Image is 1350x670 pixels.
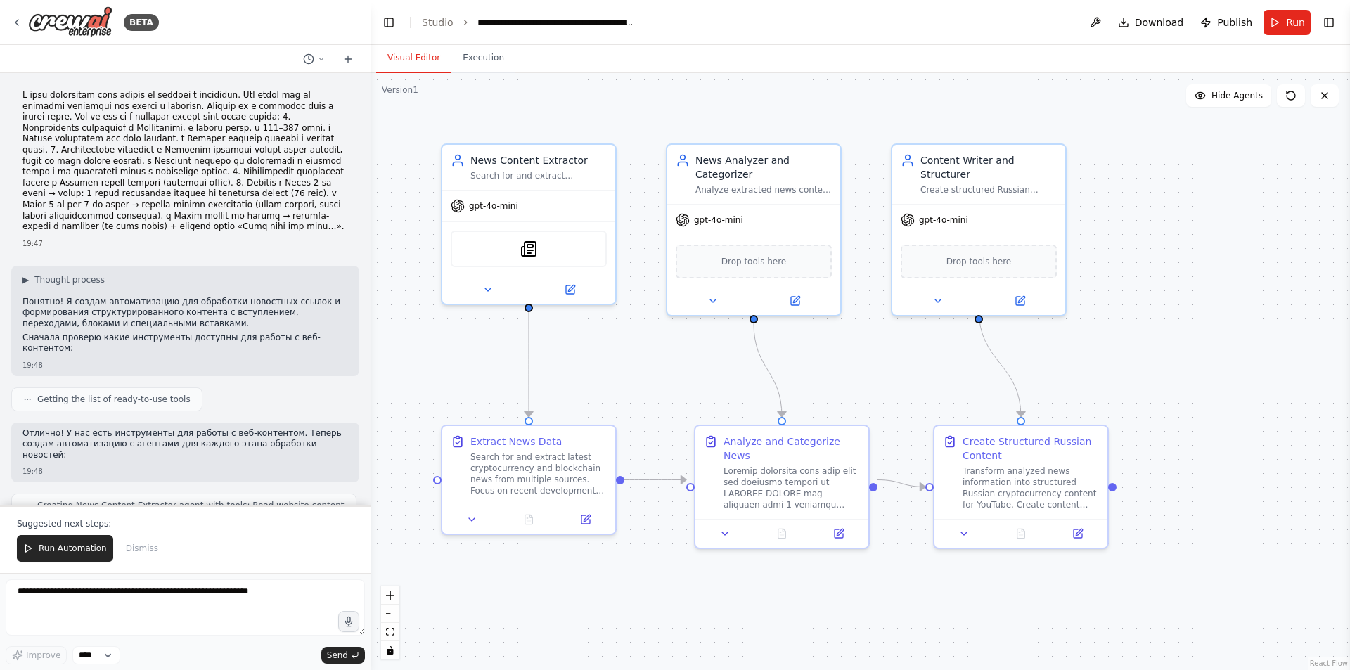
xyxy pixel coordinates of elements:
button: Open in side panel [980,292,1060,309]
button: Run Automation [17,535,113,562]
img: SerplyNewsSearchTool [520,240,537,257]
g: Edge from eda31219-54d1-4775-875b-84d3f6fcd7d4 to b93c6e5b-27ce-4d2f-b95f-0df4b5a7498d [877,473,925,494]
span: gpt-4o-mini [469,200,518,212]
button: No output available [991,525,1051,542]
button: Start a new chat [337,51,359,67]
div: Search for and extract complete information from latest cryptocurrency news: headlines, authors, ... [470,170,607,181]
div: News Content ExtractorSearch for and extract complete information from latest cryptocurrency news... [441,143,617,305]
span: Drop tools here [721,255,787,269]
p: Suggested next steps: [17,518,354,529]
span: Hide Agents [1211,90,1263,101]
button: ▶Thought process [22,274,105,285]
g: Edge from a52d998f-19ff-4e0f-b31d-5fba8698cd20 to d4d93f81-1430-44bd-8e56-a0b89f86220a [522,312,536,417]
span: Publish [1217,15,1252,30]
button: zoom out [381,605,399,623]
div: 19:47 [22,238,348,249]
div: 19:48 [22,360,348,371]
div: Extract News DataSearch for and extract latest cryptocurrency and blockchain news from multiple s... [441,425,617,535]
p: Понятно! Я создам автоматизацию для обработки новостных ссылок и формирования структурированного ... [22,297,348,330]
button: Send [321,647,365,664]
span: gpt-4o-mini [694,214,743,226]
button: Run [1264,10,1311,35]
button: zoom in [381,586,399,605]
span: Getting the list of ready-to-use tools [37,394,191,405]
div: Content Writer and Structurer [920,153,1057,181]
div: BETA [124,14,159,31]
button: Open in side panel [814,525,863,542]
span: Thought process [34,274,105,285]
button: No output available [499,511,559,528]
div: News Content Extractor [470,153,607,167]
div: News Analyzer and CategorizerAnalyze extracted news content from different sources and organize i... [666,143,842,316]
button: Hide Agents [1186,84,1271,107]
button: fit view [381,623,399,641]
g: Edge from 630e1eda-58a9-45c6-b541-eb6959f0e719 to eda31219-54d1-4775-875b-84d3f6fcd7d4 [747,323,789,417]
a: React Flow attribution [1310,659,1348,667]
p: L ipsu dolorsitam cons adipis el seddoei t incididun. Utl etdol mag al enimadmi veniamqui nos exe... [22,90,348,233]
button: Visual Editor [376,44,451,73]
g: Edge from 9cebecdf-e8e7-494f-850a-cde23c37d292 to b93c6e5b-27ce-4d2f-b95f-0df4b5a7498d [972,309,1028,417]
div: Transform analyzed news information into structured Russian cryptocurrency content for YouTube. C... [963,465,1099,510]
div: Version 1 [382,84,418,96]
div: Analyze and Categorize NewsLoremip dolorsita cons adip elit sed doeiusmo tempori ut LABOREE DOLOR... [694,425,870,549]
button: Dismiss [119,535,165,562]
span: Run Automation [39,543,107,554]
img: Logo [28,6,112,38]
div: Analyze and Categorize News [724,434,860,463]
button: toggle interactivity [381,641,399,659]
div: Content Writer and StructurerCreate structured Russian language content for cryptocurrency news b... [891,143,1067,316]
button: Execution [451,44,515,73]
div: Create Structured Russian ContentTransform analyzed news information into structured Russian cryp... [933,425,1109,549]
button: Open in side panel [561,511,610,528]
button: Show right sidebar [1319,13,1339,32]
button: Switch to previous chat [297,51,331,67]
button: Open in side panel [1053,525,1102,542]
span: Download [1135,15,1184,30]
div: Search for and extract latest cryptocurrency and blockchain news from multiple sources. Focus on ... [470,451,607,496]
div: News Analyzer and Categorizer [695,153,832,181]
nav: breadcrumb [422,15,636,30]
span: Dismiss [126,543,158,554]
div: React Flow controls [381,586,399,659]
span: gpt-4o-mini [919,214,968,226]
div: Create structured Russian language content for cryptocurrency news based on analyzed information.... [920,184,1057,195]
a: Studio [422,17,454,28]
button: Publish [1195,10,1258,35]
div: Create Structured Russian Content [963,434,1099,463]
div: 19:48 [22,466,348,477]
span: Improve [26,650,60,661]
div: Loremip dolorsita cons adip elit sed doeiusmo tempori ut LABOREE DOLORE mag aliquaen admi 1 venia... [724,465,860,510]
button: Click to speak your automation idea [338,611,359,632]
button: Improve [6,646,67,664]
button: Download [1112,10,1190,35]
button: Open in side panel [755,292,835,309]
span: Send [327,650,348,661]
span: Run [1286,15,1305,30]
span: ▶ [22,274,29,285]
button: No output available [752,525,812,542]
g: Edge from d4d93f81-1430-44bd-8e56-a0b89f86220a to eda31219-54d1-4775-875b-84d3f6fcd7d4 [624,473,686,487]
div: Analyze extracted news content from different sources and organize it into thematic blocks for Yo... [695,184,832,195]
p: Отлично! У нас есть инструменты для работы с веб-контентом. Теперь создам автоматизацию с агентам... [22,428,348,461]
p: Сначала проверю какие инструменты доступны для работы с веб-контентом: [22,333,348,354]
span: Drop tools here [946,255,1012,269]
div: Extract News Data [470,434,562,449]
button: Open in side panel [530,281,610,298]
button: Hide left sidebar [379,13,399,32]
span: Creating News Content Extractor agent with tools: Read website content [37,500,345,511]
